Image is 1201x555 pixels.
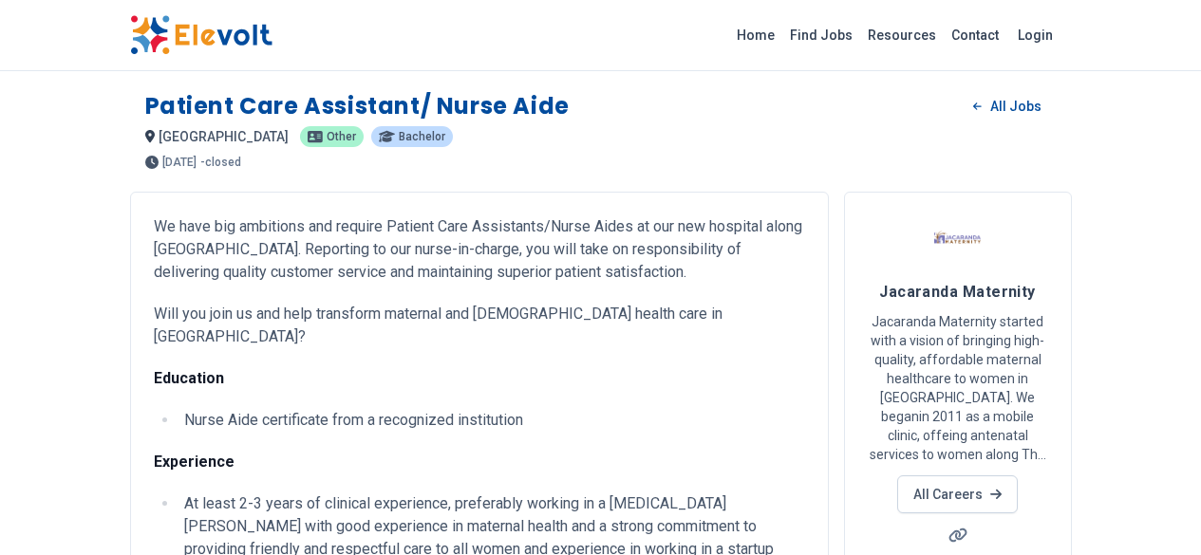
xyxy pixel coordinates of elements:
strong: Education [154,369,224,387]
a: Login [1006,16,1064,54]
h1: Patient Care Assistant/ Nurse Aide [145,91,570,121]
p: We have big ambitions and require Patient Care Assistants/Nurse Aides at our new hospital along [... [154,215,805,284]
span: Other [327,131,356,142]
a: Resources [860,20,944,50]
span: Bachelor [399,131,445,142]
img: Jacaranda Maternity [934,215,982,263]
strong: Experience [154,453,235,471]
p: - closed [200,157,241,168]
li: Nurse Aide certificate from a recognized institution [178,409,805,432]
p: Jacaranda Maternity started with a vision of bringing high-quality, affordable maternal healthcar... [868,312,1048,464]
img: Elevolt [130,15,272,55]
p: Will you join us and help transform maternal and [DEMOGRAPHIC_DATA] health care in [GEOGRAPHIC_DA... [154,303,805,348]
a: Home [729,20,782,50]
span: [DATE] [162,157,197,168]
a: Contact [944,20,1006,50]
a: All Careers [897,475,1018,513]
span: [GEOGRAPHIC_DATA] [159,129,289,144]
span: Jacaranda Maternity [879,283,1036,301]
a: Find Jobs [782,20,860,50]
a: All Jobs [958,92,1056,120]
